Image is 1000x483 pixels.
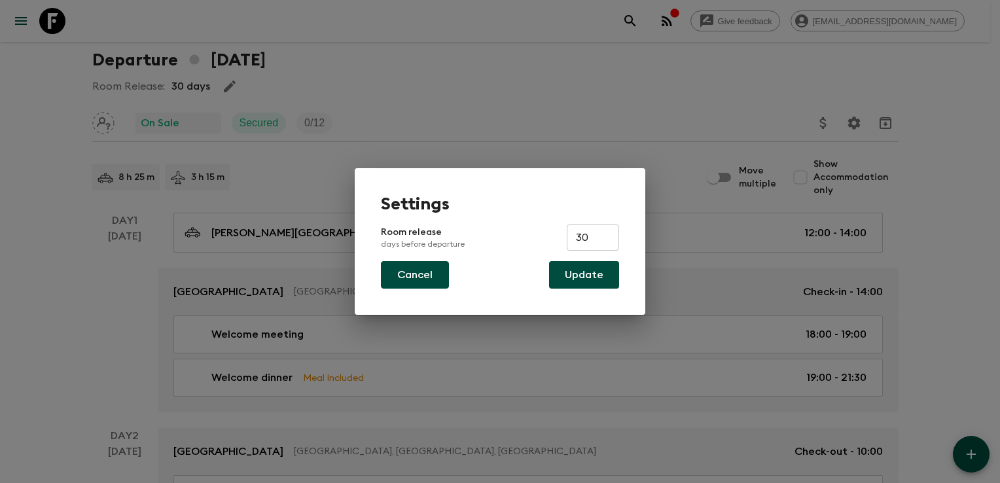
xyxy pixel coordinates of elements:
input: e.g. 30 [567,224,619,251]
p: days before departure [381,239,465,249]
button: Update [549,261,619,289]
p: Room release [381,226,465,249]
h1: Settings [381,194,619,214]
button: Cancel [381,261,449,289]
